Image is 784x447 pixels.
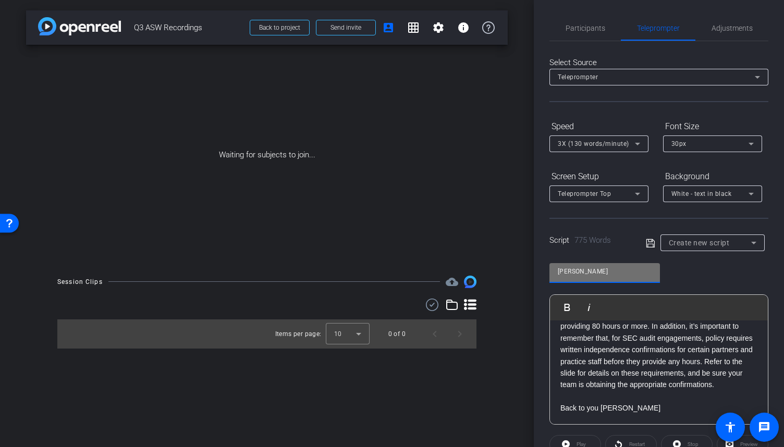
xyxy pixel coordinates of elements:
[388,329,406,339] div: 0 of 0
[447,321,472,346] button: Next page
[549,234,631,246] div: Script
[637,24,680,32] span: Teleprompter
[724,421,737,433] mat-icon: accessibility
[558,140,629,147] span: 3X (130 words/minute)
[432,21,445,34] mat-icon: settings
[549,57,768,69] div: Select Source
[457,21,470,34] mat-icon: info
[382,21,395,34] mat-icon: account_box
[259,24,300,31] span: Back to project
[671,140,687,147] span: 30px
[549,118,648,135] div: Speed
[712,24,753,32] span: Adjustments
[558,73,598,81] span: Teleprompter
[566,24,605,32] span: Participants
[38,17,121,35] img: app-logo
[316,20,376,35] button: Send invite
[446,276,458,288] span: Destinations for your clips
[663,168,762,185] div: Background
[557,297,577,318] button: Bold (Ctrl+B)
[663,118,762,135] div: Font Size
[57,277,103,287] div: Session Clips
[330,23,361,32] span: Send invite
[574,235,611,245] span: 775 Words
[26,45,508,265] div: Waiting for subjects to join...
[134,17,243,38] span: Q3 ASW Recordings
[669,239,730,247] span: Create new script
[558,265,652,278] input: Title
[671,190,732,197] span: White - text in black
[549,168,648,185] div: Screen Setup
[758,421,770,433] mat-icon: message
[560,262,757,390] p: And remember, all audit engagement team members, except for members of the IA [PERSON_NAME], are ...
[558,190,611,197] span: Teleprompter Top
[464,276,476,288] img: Session clips
[446,276,458,288] mat-icon: cloud_upload
[560,402,757,414] p: Back to you [PERSON_NAME]
[407,21,420,34] mat-icon: grid_on
[250,20,310,35] button: Back to project
[275,329,322,339] div: Items per page:
[422,321,447,346] button: Previous page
